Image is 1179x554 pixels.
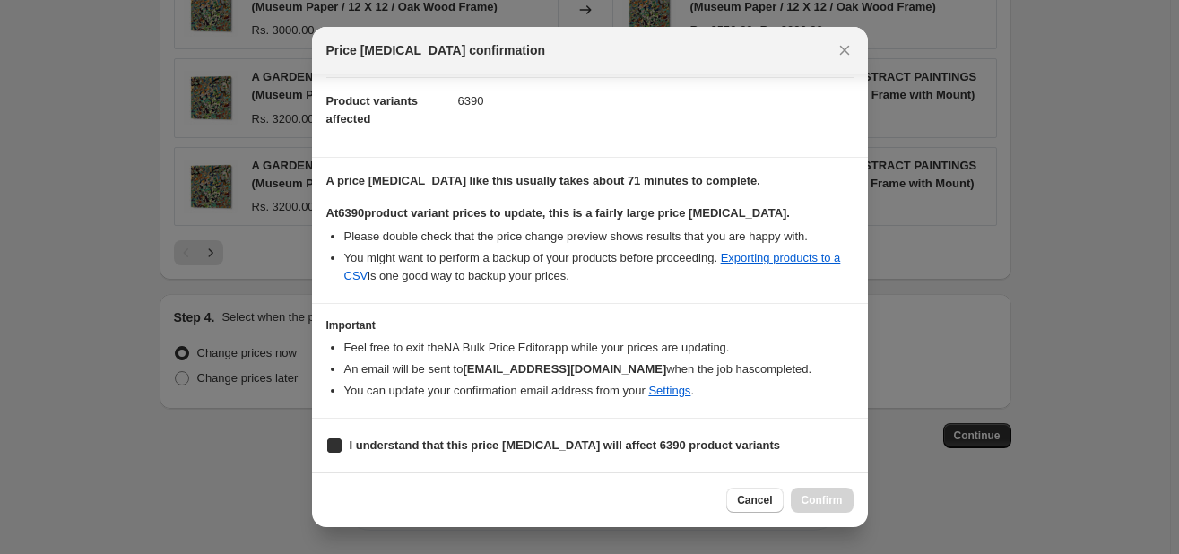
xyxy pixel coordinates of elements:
li: An email will be sent to when the job has completed . [344,360,854,378]
dd: 6390 [458,77,854,125]
b: [EMAIL_ADDRESS][DOMAIN_NAME] [463,362,666,376]
b: A price [MEDICAL_DATA] like this usually takes about 71 minutes to complete. [326,174,760,187]
li: Please double check that the price change preview shows results that you are happy with. [344,228,854,246]
li: You can update your confirmation email address from your . [344,382,854,400]
a: Settings [648,384,690,397]
h3: Important [326,318,854,333]
span: Price [MEDICAL_DATA] confirmation [326,41,546,59]
span: Cancel [737,493,772,507]
span: Product variants affected [326,94,419,126]
b: I understand that this price [MEDICAL_DATA] will affect 6390 product variants [350,438,781,452]
b: At 6390 product variant prices to update, this is a fairly large price [MEDICAL_DATA]. [326,206,790,220]
button: Cancel [726,488,783,513]
li: Feel free to exit the NA Bulk Price Editor app while your prices are updating. [344,339,854,357]
button: Close [832,38,857,63]
li: You might want to perform a backup of your products before proceeding. is one good way to backup ... [344,249,854,285]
